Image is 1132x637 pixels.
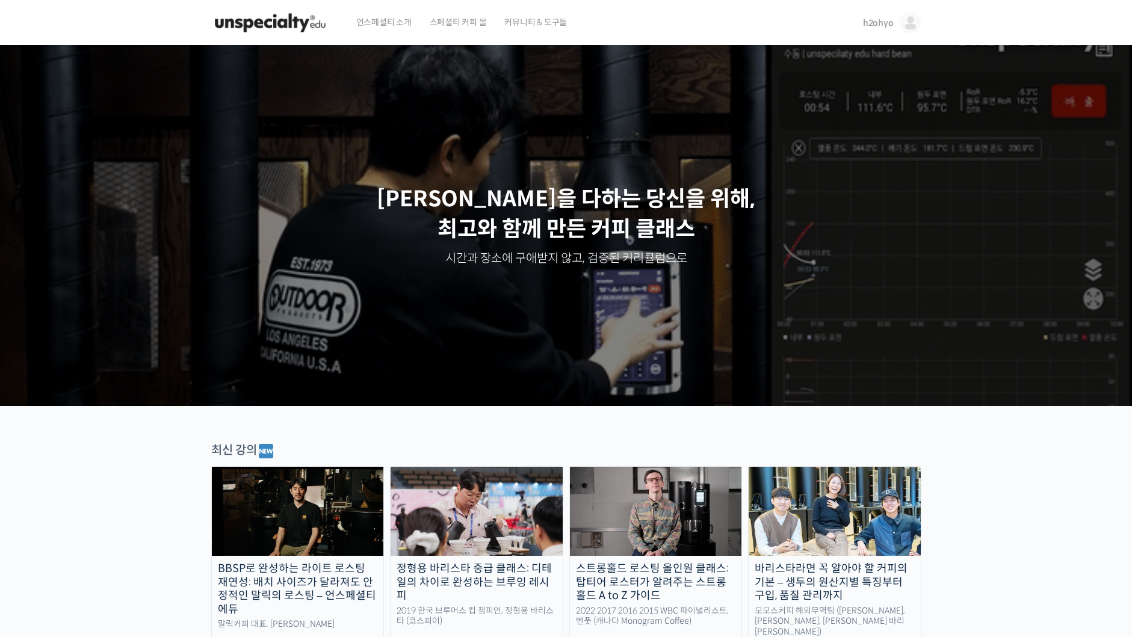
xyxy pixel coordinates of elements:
img: momos_course-thumbnail.jpg [749,467,921,556]
img: 🆕 [259,444,273,458]
div: 스트롱홀드 로스팅 올인원 클래스: 탑티어 로스터가 알려주는 스트롱홀드 A to Z 가이드 [570,562,742,603]
div: 2022 2017 2016 2015 WBC 파이널리스트, 벤풋 (캐나다 Monogram Coffee) [570,606,742,627]
img: advanced-brewing_course-thumbnail.jpeg [391,467,563,556]
p: 시간과 장소에 구애받지 않고, 검증된 커리큘럼으로 [12,250,1121,267]
div: 정형용 바리스타 중급 클래스: 디테일의 차이로 완성하는 브루잉 레시피 [391,562,563,603]
div: 2019 한국 브루어스 컵 챔피언, 정형용 바리스타 (코스피어) [391,606,563,627]
p: [PERSON_NAME]을 다하는 당신을 위해, 최고와 함께 만든 커피 클래스 [12,184,1121,245]
div: 바리스타라면 꼭 알아야 할 커피의 기본 – 생두의 원산지별 특징부터 구입, 품질 관리까지 [749,562,921,603]
div: 최신 강의 [211,442,921,460]
img: malic-roasting-class_course-thumbnail.jpg [212,467,384,556]
img: stronghold-roasting_course-thumbnail.jpg [570,467,742,556]
div: BBSP로 완성하는 라이트 로스팅 재연성: 배치 사이즈가 달라져도 안정적인 말릭의 로스팅 – 언스페셜티 에듀 [212,562,384,616]
div: 말릭커피 대표, [PERSON_NAME] [212,619,384,630]
span: h2ohyo [863,17,894,28]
